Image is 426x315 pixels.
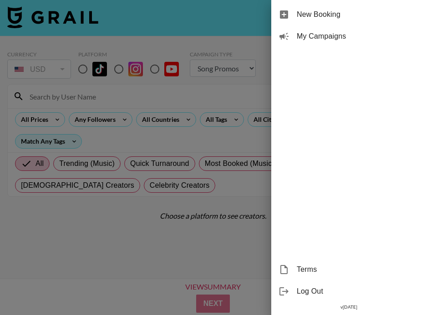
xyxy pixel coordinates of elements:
[380,270,415,304] iframe: Drift Widget Chat Controller
[271,259,426,280] div: Terms
[297,286,419,297] span: Log Out
[271,302,426,312] div: v [DATE]
[297,31,419,42] span: My Campaigns
[297,9,419,20] span: New Booking
[271,280,426,302] div: Log Out
[271,4,426,25] div: New Booking
[271,25,426,47] div: My Campaigns
[297,264,419,275] span: Terms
